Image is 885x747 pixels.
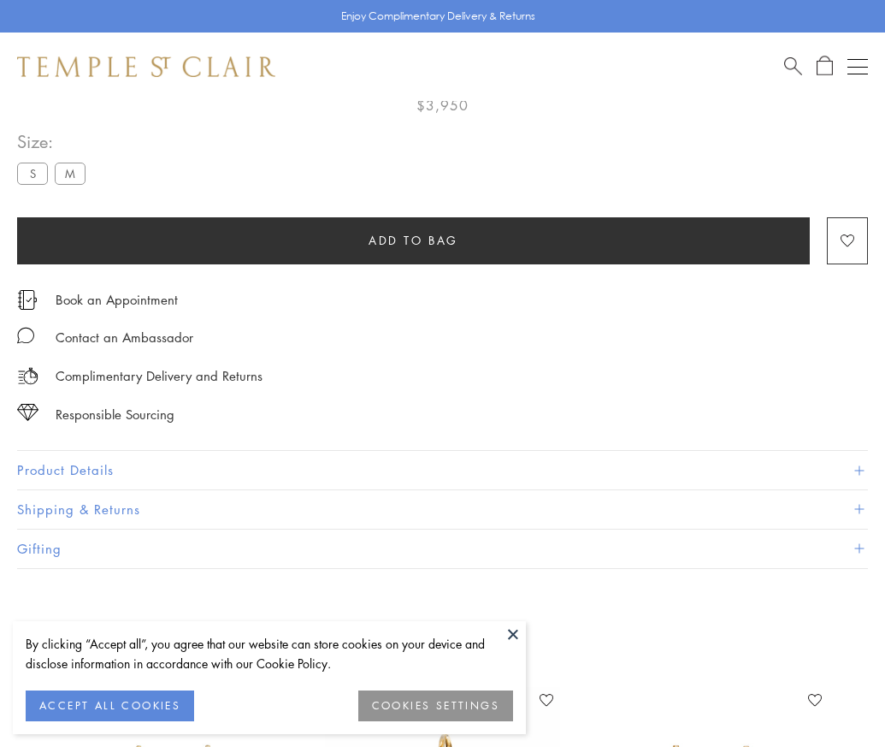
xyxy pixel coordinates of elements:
button: Open navigation [847,56,868,77]
div: Responsible Sourcing [56,404,174,425]
div: By clicking “Accept all”, you agree that our website can store cookies on your device and disclos... [26,634,513,673]
img: MessageIcon-01_2.svg [17,327,34,344]
span: $3,950 [416,94,469,116]
span: Size: [17,127,92,156]
button: Shipping & Returns [17,490,868,529]
img: Temple St. Clair [17,56,275,77]
button: ACCEPT ALL COOKIES [26,691,194,721]
a: Search [784,56,802,77]
button: COOKIES SETTINGS [358,691,513,721]
p: Enjoy Complimentary Delivery & Returns [341,8,535,25]
label: S [17,163,48,184]
div: Contact an Ambassador [56,327,193,348]
img: icon_appointment.svg [17,290,38,310]
img: icon_delivery.svg [17,365,38,387]
a: Open Shopping Bag [817,56,833,77]
button: Gifting [17,530,868,568]
label: M [55,163,86,184]
button: Add to bag [17,217,810,264]
span: Add to bag [369,231,458,250]
a: Book an Appointment [56,290,178,309]
button: Product Details [17,451,868,489]
img: icon_sourcing.svg [17,404,38,421]
p: Complimentary Delivery and Returns [56,365,263,387]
